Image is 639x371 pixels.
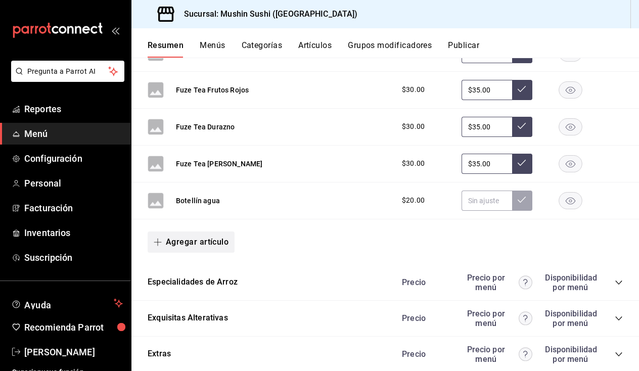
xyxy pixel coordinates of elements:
span: Configuración [24,152,123,165]
button: Fuze Tea Frutos Rojos [176,85,249,95]
button: Botellín agua [176,196,220,206]
div: Precio por menú [462,345,532,364]
div: navigation tabs [148,40,639,58]
button: Artículos [298,40,332,58]
button: Grupos modificadores [348,40,432,58]
span: $30.00 [402,121,425,132]
span: Inventarios [24,226,123,240]
div: Precio [392,313,457,323]
span: $20.00 [402,195,425,206]
div: Precio [392,277,457,287]
div: Precio [392,349,457,359]
button: Fuze Tea Durazno [176,122,235,132]
input: Sin ajuste [462,154,512,174]
span: $30.00 [402,158,425,169]
button: Extras [148,348,171,360]
span: [PERSON_NAME] [24,345,123,359]
h3: Sucursal: Mushin Sushi ([GEOGRAPHIC_DATA]) [176,8,358,20]
span: $30.00 [402,84,425,95]
span: Personal [24,176,123,190]
div: Disponibilidad por menú [545,309,596,328]
button: collapse-category-row [615,350,623,358]
input: Sin ajuste [462,191,512,211]
button: collapse-category-row [615,279,623,287]
a: Pregunta a Parrot AI [7,73,124,84]
button: Categorías [242,40,283,58]
span: Ayuda [24,297,110,309]
button: collapse-category-row [615,314,623,322]
span: Facturación [24,201,123,215]
div: Precio por menú [462,273,532,292]
button: Especialidades de Arroz [148,276,238,288]
span: Pregunta a Parrot AI [27,66,109,77]
button: open_drawer_menu [111,26,119,34]
button: Pregunta a Parrot AI [11,61,124,82]
span: Menú [24,127,123,141]
button: Exquisitas Alterativas [148,312,228,324]
span: Reportes [24,102,123,116]
button: Resumen [148,40,184,58]
div: Disponibilidad por menú [545,273,596,292]
button: Publicar [448,40,479,58]
div: Precio por menú [462,309,532,328]
span: Suscripción [24,251,123,264]
input: Sin ajuste [462,80,512,100]
input: Sin ajuste [462,117,512,137]
span: Recomienda Parrot [24,320,123,334]
div: Disponibilidad por menú [545,345,596,364]
button: Fuze Tea [PERSON_NAME] [176,159,262,169]
button: Menús [200,40,225,58]
button: Agregar artículo [148,231,235,253]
